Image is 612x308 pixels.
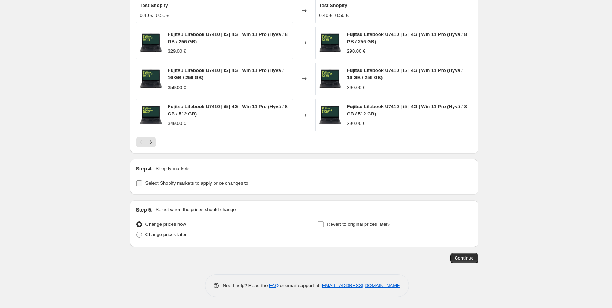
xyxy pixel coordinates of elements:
img: Fujitsu-Lifebook-U7410-0_80x.webp [140,104,162,126]
div: 359.00 € [168,84,187,91]
p: Select when the prices should change [155,206,236,213]
nav: Pagination [136,137,156,147]
div: 0.40 € [140,12,153,19]
button: Continue [450,253,478,263]
img: Fujitsu-Lifebook-U7410-0_80x.webp [319,104,341,126]
span: Continue [455,255,474,261]
span: Fujitsu Lifebook U7410 | i5 | 4G | Win 11 Pro (Hyvä / 8 GB / 256 GB) [347,32,467,44]
h2: Step 5. [136,206,153,213]
div: 0.40 € [319,12,332,19]
span: Change prices now [145,221,186,227]
strike: 0.50 € [156,12,169,19]
a: FAQ [269,283,279,288]
img: Fujitsu-Lifebook-U7410-0_80x.webp [140,68,162,90]
div: 329.00 € [168,48,187,55]
span: Revert to original prices later? [327,221,390,227]
p: Shopify markets [155,165,189,172]
span: Fujitsu Lifebook U7410 | i5 | 4G | Win 11 Pro (Hyvä / 8 GB / 256 GB) [168,32,288,44]
img: Fujitsu-Lifebook-U7410-0_80x.webp [319,32,341,54]
span: Select Shopify markets to apply price changes to [145,180,248,186]
span: Test Shopify [140,3,168,8]
div: 290.00 € [347,48,366,55]
button: Next [146,137,156,147]
span: Fujitsu Lifebook U7410 | i5 | 4G | Win 11 Pro (Hyvä / 16 GB / 256 GB) [347,67,463,80]
img: Fujitsu-Lifebook-U7410-0_80x.webp [319,68,341,90]
span: Fujitsu Lifebook U7410 | i5 | 4G | Win 11 Pro (Hyvä / 16 GB / 256 GB) [168,67,284,80]
span: Change prices later [145,232,187,237]
div: 390.00 € [347,84,366,91]
span: Test Shopify [319,3,347,8]
img: Fujitsu-Lifebook-U7410-0_80x.webp [140,32,162,54]
a: [EMAIL_ADDRESS][DOMAIN_NAME] [321,283,401,288]
div: 349.00 € [168,120,187,127]
span: or email support at [279,283,321,288]
span: Fujitsu Lifebook U7410 | i5 | 4G | Win 11 Pro (Hyvä / 8 GB / 512 GB) [168,104,288,117]
strike: 0.50 € [335,12,349,19]
span: Fujitsu Lifebook U7410 | i5 | 4G | Win 11 Pro (Hyvä / 8 GB / 512 GB) [347,104,467,117]
span: Need help? Read the [223,283,269,288]
h2: Step 4. [136,165,153,172]
div: 390.00 € [347,120,366,127]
